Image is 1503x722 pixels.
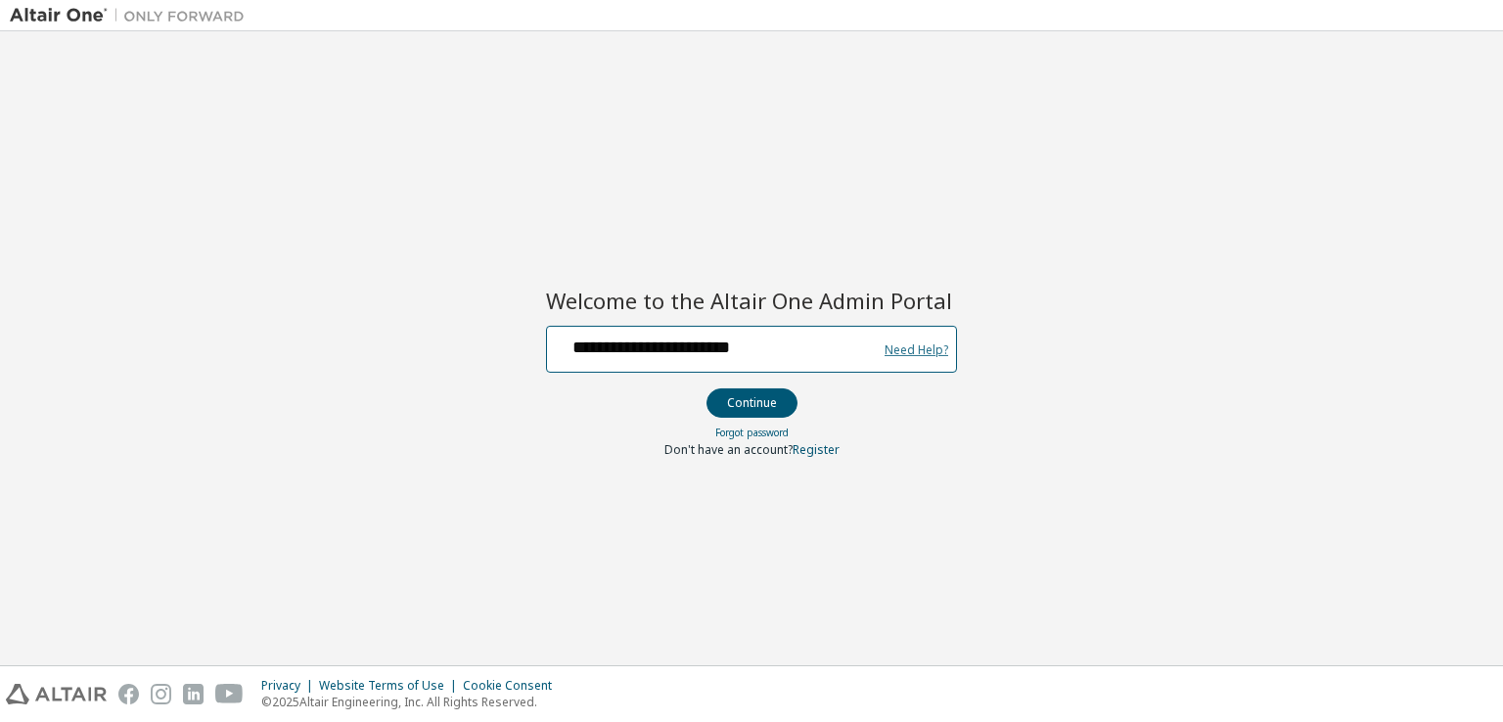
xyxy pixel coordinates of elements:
[319,678,463,694] div: Website Terms of Use
[546,287,957,314] h2: Welcome to the Altair One Admin Portal
[6,684,107,704] img: altair_logo.svg
[793,441,840,458] a: Register
[463,678,564,694] div: Cookie Consent
[261,694,564,710] p: © 2025 Altair Engineering, Inc. All Rights Reserved.
[151,684,171,704] img: instagram.svg
[261,678,319,694] div: Privacy
[10,6,254,25] img: Altair One
[118,684,139,704] img: facebook.svg
[664,441,793,458] span: Don't have an account?
[885,349,948,350] a: Need Help?
[706,388,797,418] button: Continue
[215,684,244,704] img: youtube.svg
[715,426,789,439] a: Forgot password
[183,684,204,704] img: linkedin.svg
